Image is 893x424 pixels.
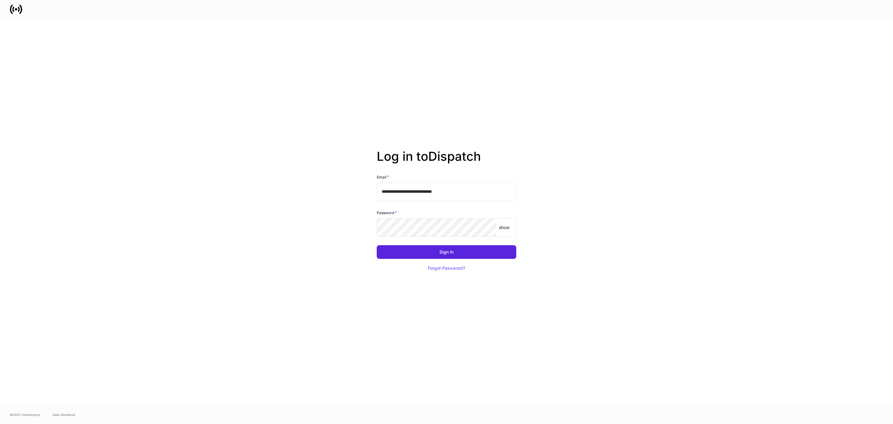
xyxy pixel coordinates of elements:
p: show [499,224,509,231]
a: Data Disclaimer [53,412,76,417]
h6: Password [377,210,397,216]
button: Sign In [377,245,516,259]
button: Forgot Password? [420,261,473,275]
div: Sign In [439,250,454,254]
div: Forgot Password? [428,266,465,270]
h2: Log in to Dispatch [377,149,516,174]
h6: Email [377,174,389,180]
span: © 2025 OneAdvisory [10,412,40,417]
